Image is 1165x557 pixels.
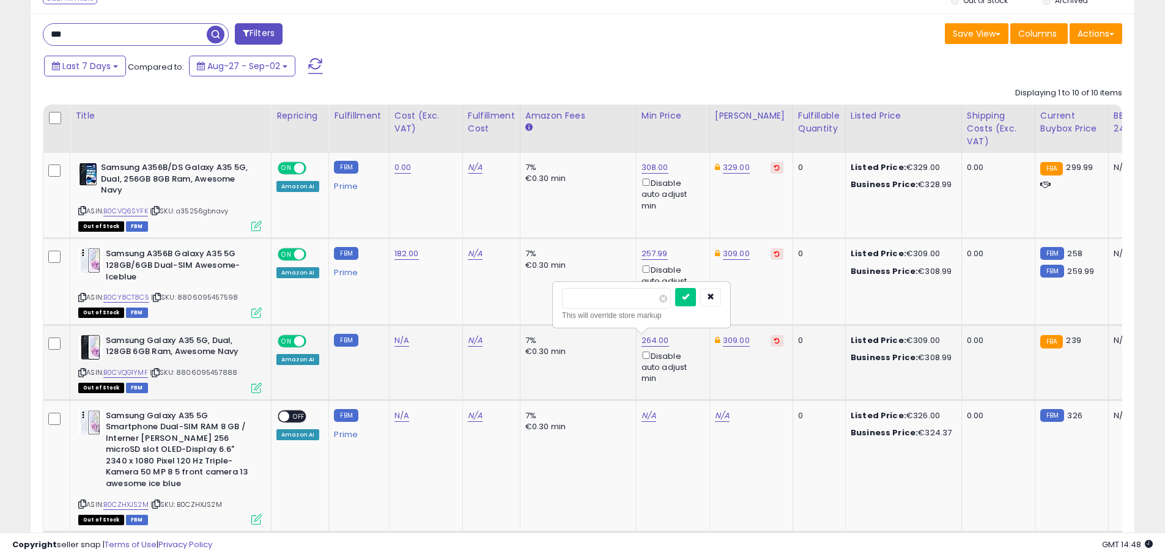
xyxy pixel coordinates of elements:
[851,427,952,438] div: €324.37
[334,177,379,191] div: Prime
[723,161,750,174] a: 329.00
[105,539,157,550] a: Terms of Use
[334,425,379,440] div: Prime
[1114,162,1154,173] div: N/A
[126,221,148,232] span: FBM
[1066,161,1093,173] span: 299.99
[78,248,262,316] div: ASIN:
[851,335,952,346] div: €309.00
[851,179,918,190] b: Business Price:
[334,161,358,174] small: FBM
[642,109,705,122] div: Min Price
[798,162,836,173] div: 0
[851,109,956,122] div: Listed Price
[525,421,627,432] div: €0.30 min
[334,247,358,260] small: FBM
[851,334,906,346] b: Listed Price:
[189,56,295,76] button: Aug-27 - Sep-02
[851,352,918,363] b: Business Price:
[158,539,212,550] a: Privacy Policy
[798,109,840,135] div: Fulfillable Quantity
[642,263,700,298] div: Disable auto adjust min
[75,109,266,122] div: Title
[279,249,294,260] span: ON
[305,336,324,346] span: OFF
[334,334,358,347] small: FBM
[798,248,836,259] div: 0
[851,162,952,173] div: €329.00
[78,162,262,230] div: ASIN:
[1114,410,1154,421] div: N/A
[103,367,148,378] a: B0CVQG1YMF
[78,162,98,186] img: 41qmLMaJv7L._SL40_.jpg
[851,179,952,190] div: €328.99
[151,292,238,302] span: | SKU: 8806095457598
[235,23,283,45] button: Filters
[525,173,627,184] div: €0.30 min
[276,354,319,365] div: Amazon AI
[851,410,906,421] b: Listed Price:
[723,248,750,260] a: 309.00
[945,23,1008,44] button: Save View
[851,265,918,277] b: Business Price:
[851,248,906,259] b: Listed Price:
[851,266,952,277] div: €308.99
[78,383,124,393] span: All listings that are currently out of stock and unavailable for purchase on Amazon
[128,61,184,73] span: Compared to:
[851,248,952,259] div: €309.00
[1040,409,1064,422] small: FBM
[103,292,149,303] a: B0CY8CT8C5
[1067,248,1082,259] span: 258
[798,410,836,421] div: 0
[1114,109,1158,135] div: BB Share 24h.
[1015,87,1122,99] div: Displaying 1 to 10 of 10 items
[394,161,412,174] a: 0.00
[525,346,627,357] div: €0.30 min
[305,249,324,260] span: OFF
[851,352,952,363] div: €308.99
[1040,162,1063,175] small: FBA
[305,163,324,174] span: OFF
[150,206,228,216] span: | SKU: a35256gbnavy
[525,162,627,173] div: 7%
[468,410,483,422] a: N/A
[276,429,319,440] div: Amazon AI
[525,260,627,271] div: €0.30 min
[715,410,730,422] a: N/A
[642,410,656,422] a: N/A
[334,263,379,278] div: Prime
[468,334,483,347] a: N/A
[1040,335,1063,349] small: FBA
[150,500,222,509] span: | SKU: B0CZHXJS2M
[394,334,409,347] a: N/A
[103,500,149,510] a: B0CZHXJS2M
[78,308,124,318] span: All listings that are currently out of stock and unavailable for purchase on Amazon
[1114,335,1154,346] div: N/A
[103,206,148,216] a: B0CVQ6SYFK
[1067,265,1094,277] span: 259.99
[78,335,262,392] div: ASIN:
[279,163,294,174] span: ON
[1114,248,1154,259] div: N/A
[967,109,1030,148] div: Shipping Costs (Exc. VAT)
[525,335,627,346] div: 7%
[798,335,836,346] div: 0
[394,410,409,422] a: N/A
[289,411,309,421] span: OFF
[851,410,952,421] div: €326.00
[394,109,457,135] div: Cost (Exc. VAT)
[78,335,103,360] img: 31sIF3XfFGL._SL40_.jpg
[642,349,700,385] div: Disable auto adjust min
[468,248,483,260] a: N/A
[468,109,515,135] div: Fulfillment Cost
[525,248,627,259] div: 7%
[276,181,319,192] div: Amazon AI
[642,161,668,174] a: 308.00
[276,109,324,122] div: Repricing
[101,162,250,199] b: Samsung A356B/DS Galaxy A35 5G, Dual, 256GB 8GB Ram, Awesome Navy
[106,335,254,361] b: Samsung Galaxy A35 5G, Dual, 128GB 6GB Ram, Awesome Navy
[967,248,1026,259] div: 0.00
[276,267,319,278] div: Amazon AI
[967,410,1026,421] div: 0.00
[78,515,124,525] span: All listings that are currently out of stock and unavailable for purchase on Amazon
